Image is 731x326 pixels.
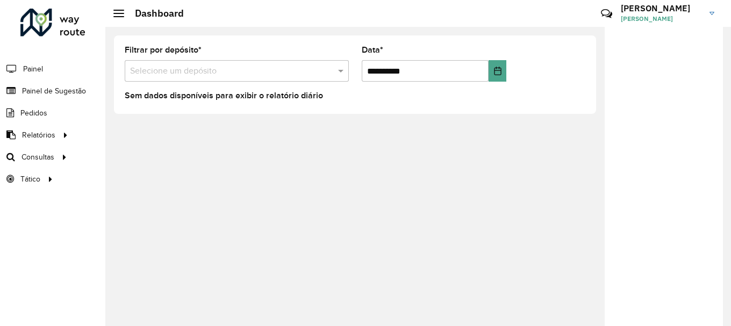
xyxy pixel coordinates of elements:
[595,2,618,25] a: Contato Rápido
[489,60,506,82] button: Choose Date
[22,129,55,141] span: Relatórios
[20,173,40,185] span: Tático
[362,44,383,56] label: Data
[20,107,47,119] span: Pedidos
[22,85,86,97] span: Painel de Sugestão
[124,8,184,19] h2: Dashboard
[125,44,202,56] label: Filtrar por depósito
[23,63,43,75] span: Painel
[621,14,701,24] span: [PERSON_NAME]
[125,89,323,102] label: Sem dados disponíveis para exibir o relatório diário
[621,3,701,13] h3: [PERSON_NAME]
[21,151,54,163] span: Consultas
